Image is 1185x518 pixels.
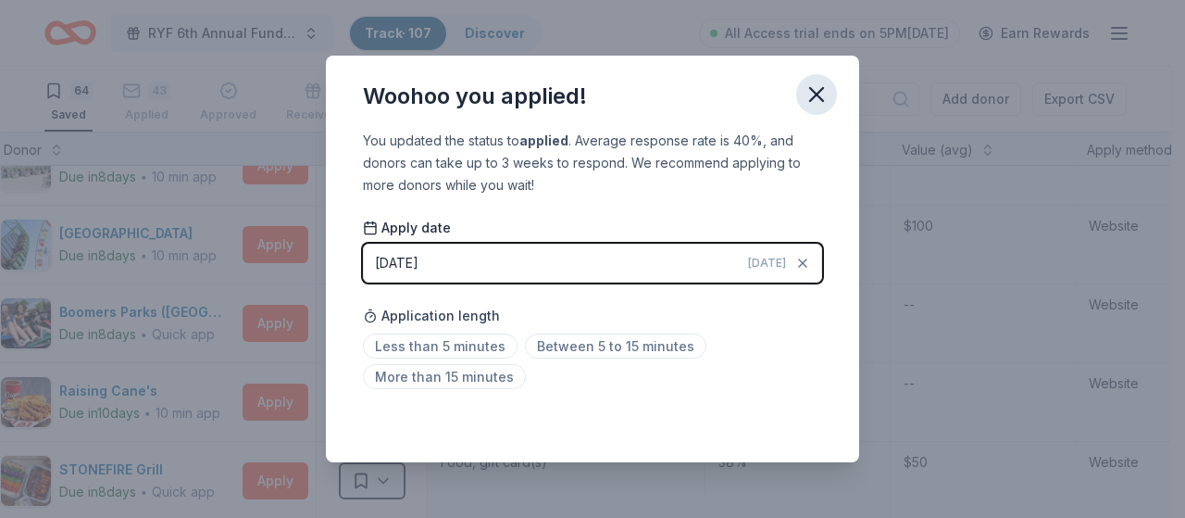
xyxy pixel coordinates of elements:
span: Application length [363,305,500,327]
span: More than 15 minutes [363,364,526,389]
span: [DATE] [748,256,786,271]
span: Less than 5 minutes [363,334,518,359]
button: [DATE][DATE] [363,244,822,283]
b: applied [519,133,568,148]
span: Apply date [363,219,451,237]
div: You updated the status to . Average response rate is 40%, and donors can take up to 3 weeks to re... [363,130,822,196]
div: Woohoo you applied! [363,82,587,111]
span: Between 5 to 15 minutes [525,334,706,359]
div: [DATE] [375,252,418,274]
